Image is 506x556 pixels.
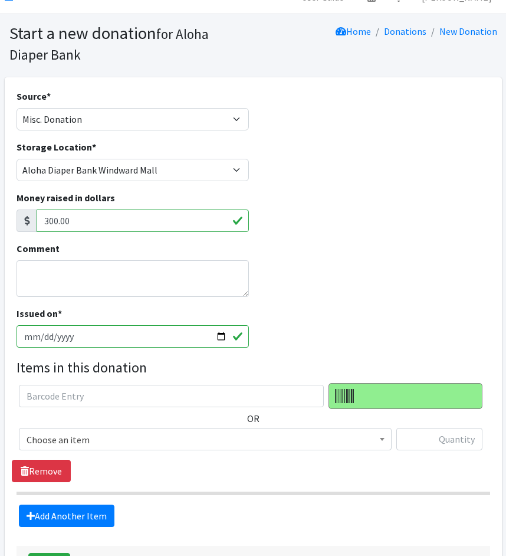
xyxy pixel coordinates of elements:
span: Choose an item [27,431,384,448]
input: Barcode Entry [19,385,324,407]
a: Remove [12,460,71,482]
label: Storage Location [17,140,96,154]
legend: Items in this donation [17,357,490,378]
h1: Start a new donation [9,23,249,64]
label: Money raised in dollars [17,191,115,205]
label: Comment [17,241,60,256]
a: Donations [384,25,426,37]
span: Choose an item [19,428,392,450]
label: Source [17,89,51,103]
abbr: required [47,90,51,102]
abbr: required [92,141,96,153]
abbr: required [58,308,62,319]
label: OR [247,411,259,426]
a: Add Another Item [19,505,114,527]
small: for Aloha Diaper Bank [9,25,209,63]
a: Home [336,25,371,37]
a: New Donation [439,25,497,37]
label: Issued on [17,306,62,320]
input: Quantity [396,428,482,450]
